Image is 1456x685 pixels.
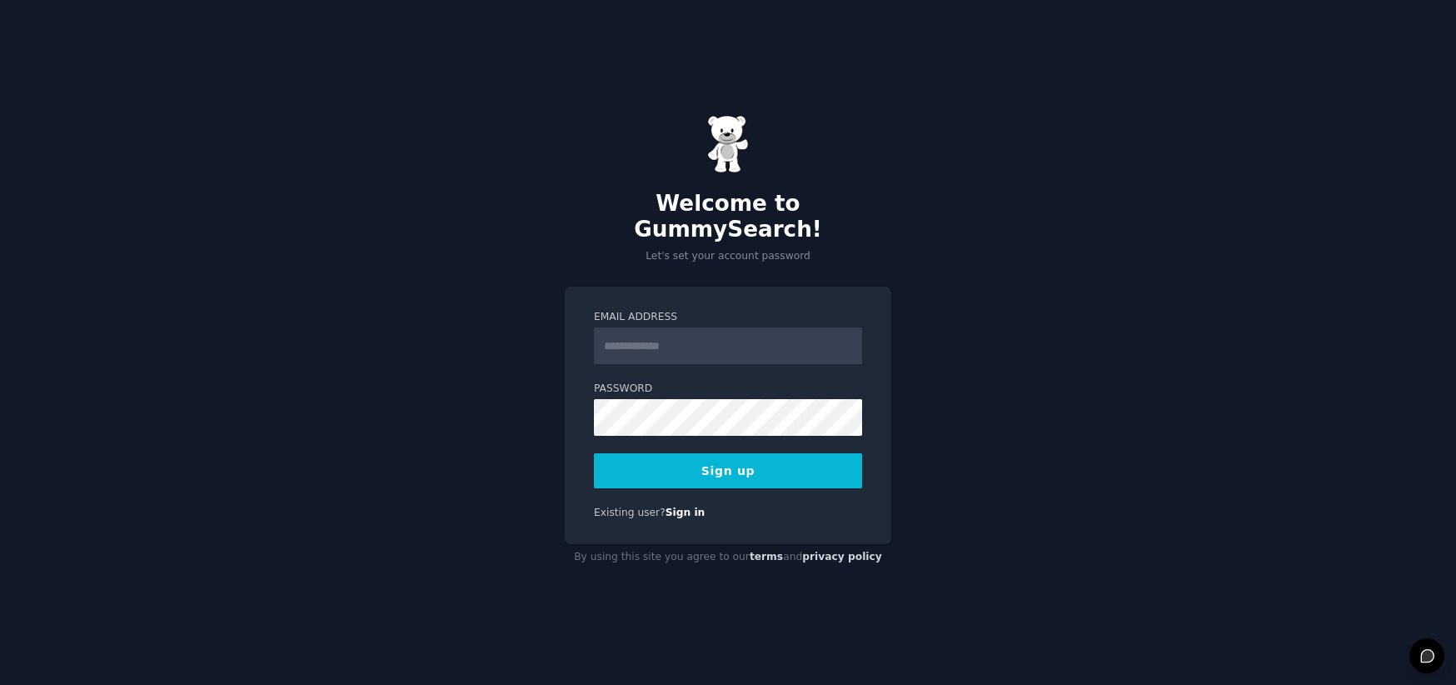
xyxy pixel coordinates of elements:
[594,507,666,518] span: Existing user?
[594,382,862,397] label: Password
[802,551,882,562] a: privacy policy
[707,115,749,173] img: Gummy Bear
[666,507,706,518] a: Sign in
[565,249,891,264] p: Let's set your account password
[565,544,891,571] div: By using this site you agree to our and
[594,310,862,325] label: Email Address
[594,453,862,488] button: Sign up
[565,191,891,243] h2: Welcome to GummySearch!
[750,551,783,562] a: terms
